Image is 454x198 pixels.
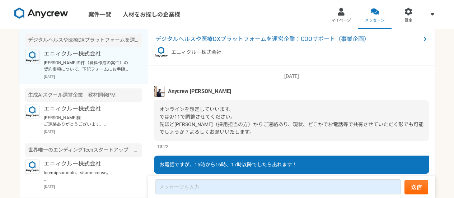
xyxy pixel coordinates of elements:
[155,35,421,43] span: デジタルヘルスや医療DXプラットフォームを運営企業：COOサポート（事業企画）
[44,60,132,73] p: [PERSON_NAME]の件（資料作成の案件）の契約事項について、下記フォームにお手隙でご入力いただけますでしょうか？ メッセージを重ねてしまったのでメッセージが埋まってしまったかもです。すみ...
[44,184,142,189] p: [DATE]
[25,105,39,119] img: logo_text_blue_01.png
[44,50,132,58] p: エニィクルー株式会社
[25,33,142,47] div: デジタルヘルスや医療DXプラットフォームを運営企業：COOサポート（事業企画）
[404,18,412,23] span: 設定
[44,105,132,113] p: エニィクルー株式会社
[159,106,423,135] span: オンラインを想定していいます。 では9/11で調整させてください。 先ほど[PERSON_NAME]（採用担当の方）からご連絡あり、現状、どこかでお電話等で共有させていただく形でも可能でしょうか...
[154,45,168,59] img: logo_text_blue_01.png
[171,49,221,56] p: エニィクルー株式会社
[154,73,429,80] p: [DATE]
[44,160,132,168] p: エニィクルー株式会社
[14,8,68,19] img: 8DqYSo04kwAAAAASUVORK5CYII=
[25,88,142,102] div: 生成AIスクール運営企業 教材開発PM
[168,87,231,95] span: Anycrew [PERSON_NAME]
[154,86,165,97] img: tomoya_yamashita.jpeg
[44,170,132,183] p: loremipsumdolo、sitametconse。 adip、EliTseDDoeius27te、incididuntutla7etdoloremagnaali、enimadminimve...
[157,143,168,150] span: 13:22
[25,143,142,157] div: 世界唯一のエンディングTechスタートアップ メディア企画・事業開発
[25,160,39,174] img: logo_text_blue_01.png
[159,162,297,167] span: お電話ですが、15時から16時、17時以降でしたら出れます！
[25,50,39,64] img: logo_text_blue_01.png
[44,129,142,134] p: [DATE]
[44,115,132,128] p: [PERSON_NAME]様 ご連絡ありがとうございます。 また日程調整ありがとうございます。 求人公開しましたのでそちらにてご連絡させていただきます。よろしくお願いいたします。
[365,18,385,23] span: メッセージ
[44,74,142,79] p: [DATE]
[404,180,428,194] button: 送信
[331,18,351,23] span: マイページ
